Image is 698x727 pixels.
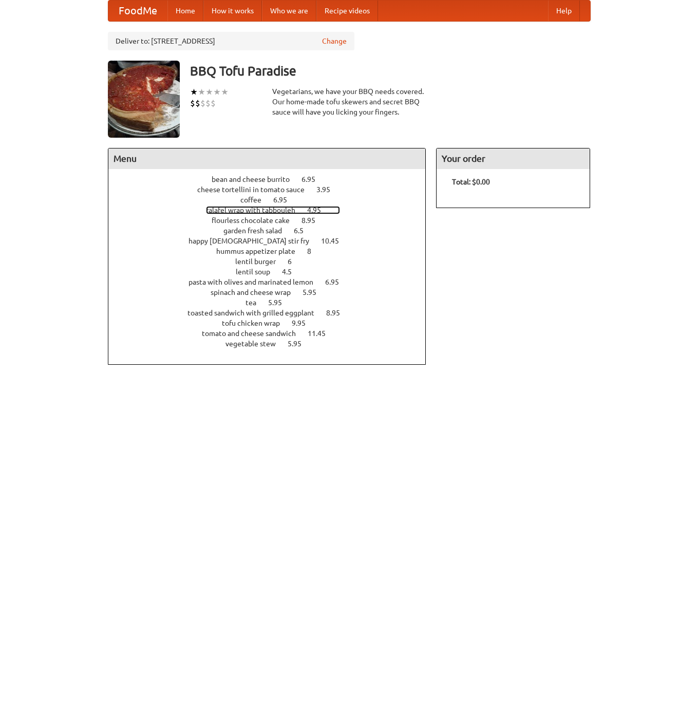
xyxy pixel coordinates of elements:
a: Help [548,1,580,21]
a: bean and cheese burrito 6.95 [212,175,334,183]
span: garden fresh salad [223,227,292,235]
li: ★ [205,86,213,98]
li: $ [190,98,195,109]
span: 6.95 [273,196,297,204]
span: tomato and cheese sandwich [202,329,306,338]
h3: BBQ Tofu Paradise [190,61,591,81]
span: 5.95 [303,288,327,296]
span: 9.95 [292,319,316,327]
a: Home [167,1,203,21]
span: falafel wrap with tabbouleh [206,206,306,214]
span: lentil burger [235,257,286,266]
span: cheese tortellini in tomato sauce [197,185,315,194]
a: tofu chicken wrap 9.95 [222,319,325,327]
a: Recipe videos [316,1,378,21]
li: $ [205,98,211,109]
span: 5.95 [288,340,312,348]
span: 3.95 [316,185,341,194]
span: 5.95 [268,299,292,307]
a: lentil burger 6 [235,257,311,266]
span: tofu chicken wrap [222,319,290,327]
span: toasted sandwich with grilled eggplant [187,309,325,317]
li: $ [195,98,200,109]
a: cheese tortellini in tomato sauce 3.95 [197,185,349,194]
span: 8.95 [301,216,326,225]
span: pasta with olives and marinated lemon [188,278,324,286]
span: flourless chocolate cake [212,216,300,225]
span: 11.45 [308,329,336,338]
h4: Menu [108,148,426,169]
span: happy [DEMOGRAPHIC_DATA] stir fry [188,237,319,245]
a: hummus appetizer plate 8 [216,247,330,255]
b: Total: $0.00 [452,178,490,186]
img: angular.jpg [108,61,180,138]
span: 4.95 [307,206,331,214]
div: Vegetarians, we have your BBQ needs covered. Our home-made tofu skewers and secret BBQ sauce will... [272,86,426,117]
a: lentil soup 4.5 [236,268,311,276]
span: bean and cheese burrito [212,175,300,183]
div: Deliver to: [STREET_ADDRESS] [108,32,354,50]
a: coffee 6.95 [240,196,306,204]
a: garden fresh salad 6.5 [223,227,323,235]
a: pasta with olives and marinated lemon 6.95 [188,278,358,286]
li: $ [200,98,205,109]
a: vegetable stew 5.95 [225,340,320,348]
li: ★ [221,86,229,98]
span: 6.95 [301,175,326,183]
a: Change [322,36,347,46]
a: spinach and cheese wrap 5.95 [211,288,335,296]
a: toasted sandwich with grilled eggplant 8.95 [187,309,359,317]
span: 6.5 [294,227,314,235]
span: vegetable stew [225,340,286,348]
a: FoodMe [108,1,167,21]
span: coffee [240,196,272,204]
span: 6.95 [325,278,349,286]
a: flourless chocolate cake 8.95 [212,216,334,225]
span: 10.45 [321,237,349,245]
span: 8.95 [326,309,350,317]
span: hummus appetizer plate [216,247,306,255]
a: How it works [203,1,262,21]
li: ★ [190,86,198,98]
span: 6 [288,257,302,266]
li: $ [211,98,216,109]
li: ★ [198,86,205,98]
a: falafel wrap with tabbouleh 4.95 [206,206,340,214]
span: 4.5 [282,268,302,276]
a: tomato and cheese sandwich 11.45 [202,329,345,338]
span: lentil soup [236,268,280,276]
span: spinach and cheese wrap [211,288,301,296]
span: 8 [307,247,322,255]
a: happy [DEMOGRAPHIC_DATA] stir fry 10.45 [188,237,358,245]
span: tea [246,299,267,307]
h4: Your order [437,148,590,169]
a: tea 5.95 [246,299,301,307]
a: Who we are [262,1,316,21]
li: ★ [213,86,221,98]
